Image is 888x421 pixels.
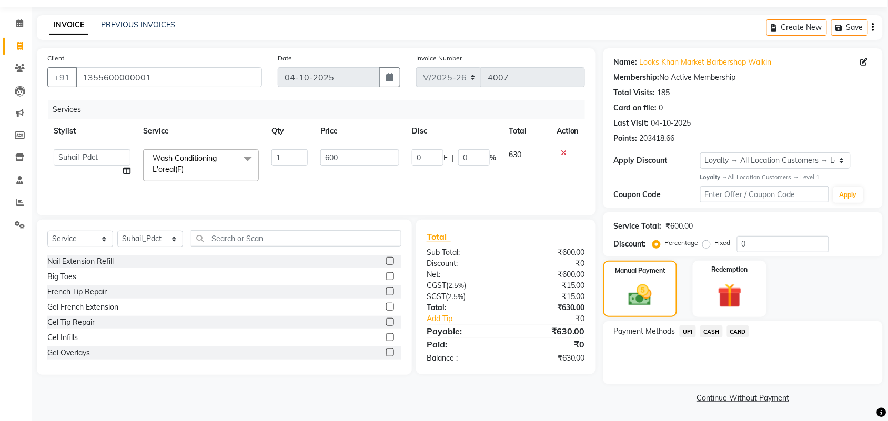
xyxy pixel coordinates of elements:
span: CARD [727,325,750,337]
span: SGST [427,292,446,301]
th: Qty [265,119,314,143]
div: Paid: [419,338,506,351]
div: All Location Customers → Level 1 [700,173,872,182]
span: 2.5% [448,292,463,301]
div: ( ) [419,280,506,291]
span: CGST [427,281,446,290]
div: ₹15.00 [506,280,593,291]
div: Services [48,100,593,119]
div: Net: [419,269,506,280]
th: Action [550,119,585,143]
div: Gel Infills [47,332,78,343]
div: ₹0 [520,313,593,324]
button: Create New [766,19,827,36]
label: Fixed [715,238,731,248]
div: Sub Total: [419,247,506,258]
input: Search or Scan [191,230,401,247]
a: Looks Khan Market Barbershop Walkin [640,57,772,68]
label: Date [278,54,292,63]
div: Last Visit: [614,118,649,129]
label: Manual Payment [615,266,665,275]
div: 04-10-2025 [651,118,691,129]
th: Service [137,119,265,143]
img: _gift.svg [710,281,750,311]
div: ₹15.00 [506,291,593,302]
input: Enter Offer / Coupon Code [700,186,829,202]
div: 0 [659,102,663,114]
label: Client [47,54,64,63]
a: Add Tip [419,313,520,324]
div: Points: [614,133,638,144]
img: _cash.svg [621,282,659,309]
strong: Loyalty → [700,173,728,181]
div: Balance : [419,353,506,364]
label: Invoice Number [416,54,462,63]
div: Payable: [419,325,506,337]
div: Big Toes [47,271,76,282]
label: Redemption [712,265,748,274]
th: Total [502,119,550,143]
button: Save [831,19,868,36]
div: Apply Discount [614,155,700,166]
div: Total Visits: [614,87,655,98]
span: | [452,152,454,163]
div: Nail Extension Refill [47,256,114,267]
div: ₹0 [506,338,593,351]
div: ₹630.00 [506,353,593,364]
th: Disc [406,119,502,143]
span: UPI [680,325,696,337]
div: Name: [614,57,638,68]
a: Continue Without Payment [606,393,881,404]
div: Gel French Extension [47,302,118,313]
div: ₹600.00 [666,221,693,232]
button: +91 [47,67,77,87]
div: Service Total: [614,221,662,232]
span: 2.5% [448,281,464,290]
div: Discount: [614,239,647,250]
div: 185 [658,87,670,98]
div: Gel Overlays [47,347,90,358]
div: ₹0 [506,258,593,269]
div: Total: [419,302,506,313]
div: Gel Tip Repair [47,317,95,328]
a: INVOICE [49,16,88,35]
div: ₹600.00 [506,269,593,280]
span: Wash Conditioning L'oreal(F) [153,153,217,174]
span: Total [427,231,451,242]
div: Coupon Code [614,189,700,200]
a: x [184,165,188,174]
div: Discount: [419,258,506,269]
button: Apply [833,187,863,203]
span: F [443,152,448,163]
span: CASH [700,325,723,337]
th: Stylist [47,119,137,143]
div: Membership: [614,72,660,83]
div: ₹600.00 [506,247,593,258]
span: 630 [509,150,521,159]
div: ₹630.00 [506,302,593,313]
th: Price [314,119,406,143]
div: Card on file: [614,102,657,114]
label: Percentage [665,238,699,248]
div: 203418.66 [640,133,675,144]
div: ₹630.00 [506,325,593,337]
span: % [490,152,496,163]
div: ( ) [419,291,506,302]
div: No Active Membership [614,72,872,83]
div: French Tip Repair [47,286,107,297]
span: Payment Methods [614,326,675,337]
a: PREVIOUS INVOICES [101,20,175,29]
input: Search by Name/Mobile/Email/Code [76,67,262,87]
